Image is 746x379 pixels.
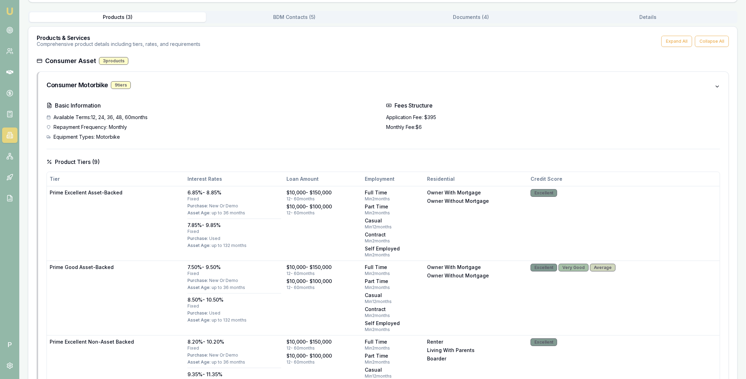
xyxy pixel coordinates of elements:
h4: Product Tiers ( 9 ) [47,158,720,166]
span: Purchase: [187,203,208,208]
span: Asset Age: [187,317,211,323]
span: Available Terms: 12, 24, 36, 48, 60 months [54,114,148,121]
span: P [2,337,17,352]
button: BDM Contacts ( 5 ) [206,12,383,22]
div: Excellent [531,264,557,271]
div: Min 2 months [365,313,421,318]
p: Comprehensive product details including tiers, rates, and requirements [37,41,200,48]
span: Purchase: [187,352,208,358]
div: Prime Excellent Non-Asset Backed [50,338,182,345]
div: 6.85% - 8.85% [187,189,281,196]
h3: Consumer Asset [45,56,96,66]
div: $10,000 - $100,000 [287,352,360,359]
h3: Consumer Motorbike [47,80,108,90]
div: fixed [187,271,281,276]
div: Min 2 months [365,210,421,216]
span: Purchase: [187,310,208,316]
div: $10,000 - $100,000 [287,278,360,285]
h4: Basic Information [47,101,381,110]
div: Average [590,264,616,271]
div: owner with mortgage [427,189,525,196]
div: fixed [187,196,281,202]
div: fixed [187,345,281,351]
div: owner with mortgage [427,264,525,271]
h3: Products & Services [37,35,200,41]
th: Employment [362,172,424,186]
button: Expand All [661,36,692,47]
div: Min 2 months [365,359,421,365]
div: 9.35% - 11.35% [187,371,281,378]
button: Documents ( 4 ) [383,12,560,22]
th: Interest Rates [185,172,284,186]
span: Asset Age: [187,243,211,248]
div: 3 products [99,57,128,65]
button: Details [560,12,736,22]
span: Application Fee: $395 [386,114,436,121]
div: fixed [187,303,281,309]
div: Excellent [531,189,557,197]
div: casual [365,366,421,373]
div: 12 - 60 months [287,345,360,351]
div: up to 36 months [187,359,281,365]
div: New Or Demo [187,278,281,283]
div: owner without mortgage [427,198,525,205]
div: up to 36 months [187,210,281,216]
div: 12 - 60 months [287,359,360,365]
div: 12 - 60 months [287,271,360,276]
div: up to 36 months [187,285,281,290]
div: Min 2 months [365,285,421,290]
div: 8.50% - 10.50% [187,296,281,303]
div: up to 132 months [187,243,281,248]
div: 7.50% - 9.50% [187,264,281,271]
div: Min 2 months [365,327,421,332]
th: Residential [424,172,528,186]
button: Collapse All [695,36,729,47]
div: 9 tier s [111,81,131,89]
th: Loan Amount [284,172,362,186]
span: Equipment Types: Motorbike [54,133,120,140]
div: 12 - 60 months [287,210,360,216]
div: up to 132 months [187,317,281,323]
div: 12 - 60 months [287,196,360,202]
div: 12 - 60 months [287,285,360,290]
span: Asset Age: [187,210,211,215]
div: renter [427,338,525,345]
div: full time [365,338,421,345]
div: casual [365,292,421,299]
div: casual [365,217,421,224]
div: Used [187,310,281,316]
span: Repayment Frequency: Monthly [54,124,127,131]
span: Monthly Fee: $6 [386,124,422,131]
div: $10,000 - $100,000 [287,203,360,210]
div: boarder [427,355,525,362]
div: living with parents [427,347,525,354]
div: New Or Demo [187,352,281,358]
span: Purchase: [187,278,208,283]
img: emu-icon-u.png [6,7,14,15]
div: owner without mortgage [427,272,525,279]
div: contract [365,231,421,238]
div: part time [365,278,421,285]
button: Products ( 3 ) [29,12,206,22]
div: Excellent [531,338,557,346]
div: full time [365,264,421,271]
span: Asset Age: [187,285,211,290]
div: Min 2 months [365,345,421,351]
div: Min 12 months [365,224,421,230]
div: Min 2 months [365,196,421,202]
div: Min 2 months [365,238,421,244]
div: self employed [365,245,421,252]
div: 8.20% - 10.20% [187,338,281,345]
div: self employed [365,320,421,327]
div: Prime Excellent Asset-Backed [50,189,182,196]
div: full time [365,189,421,196]
th: Tier [47,172,185,186]
div: Prime Good Asset-Backed [50,264,182,271]
div: Very Good [559,264,589,271]
th: Credit Score [528,172,720,186]
div: Min 12 months [365,299,421,304]
div: Used [187,236,281,241]
div: Min 12 months [365,373,421,379]
div: 7.85% - 9.85% [187,222,281,229]
h4: Fees Structure [386,101,720,110]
